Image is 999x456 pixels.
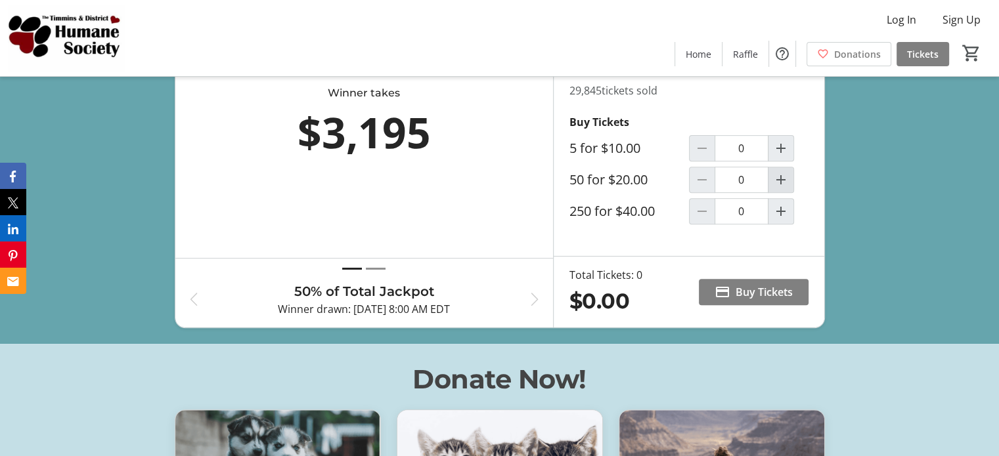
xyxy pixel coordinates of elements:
[569,172,648,188] label: 50 for $20.00
[876,9,927,30] button: Log In
[807,42,891,66] a: Donations
[736,284,793,300] span: Buy Tickets
[686,47,711,61] span: Home
[233,85,495,101] div: Winner takes
[412,363,587,395] span: Donate Now!
[768,167,793,192] button: Increment by one
[569,203,655,219] label: 250 for $40.00
[569,115,629,129] strong: Buy Tickets
[768,136,793,161] button: Increment by one
[907,47,939,61] span: Tickets
[212,301,516,317] p: Winner drawn: [DATE] 8:00 AM EDT
[887,12,916,28] span: Log In
[8,5,125,71] img: Timmins and District Humane Society's Logo
[212,281,516,301] h3: 50% of Total Jackpot
[733,47,758,61] span: Raffle
[675,42,722,66] a: Home
[897,42,949,66] a: Tickets
[769,41,795,67] button: Help
[569,285,642,317] div: $0.00
[722,42,768,66] a: Raffle
[960,41,983,65] button: Cart
[569,83,809,98] p: 29,845 tickets sold
[233,101,495,164] div: $3,195
[834,47,881,61] span: Donations
[699,279,809,305] button: Buy Tickets
[569,140,640,156] label: 5 for $10.00
[342,261,362,276] button: Draw 1
[768,199,793,224] button: Increment by one
[366,261,386,276] button: Draw 2
[569,267,642,283] div: Total Tickets: 0
[932,9,991,30] button: Sign Up
[943,12,981,28] span: Sign Up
